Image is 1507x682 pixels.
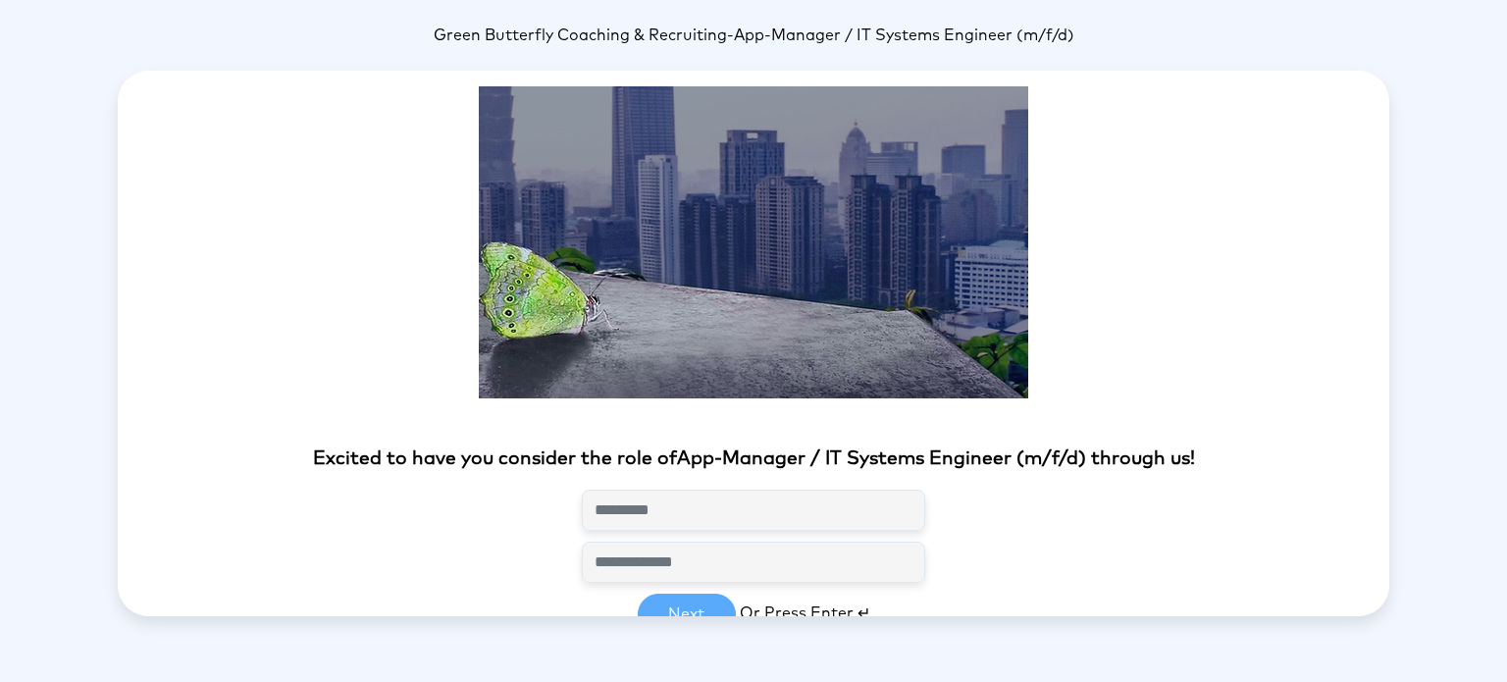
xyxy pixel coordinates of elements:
span: Green Butterfly Coaching & Recruiting [434,27,727,43]
span: App-Manager / IT Systems Engineer (m/f/d) through us! [677,449,1195,468]
span: Or Press Enter ↵ [740,605,870,621]
p: Excited to have you consider the role of [118,446,1389,474]
p: - [118,24,1389,47]
span: App-Manager / IT Systems Engineer (m/f/d) [734,27,1074,43]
